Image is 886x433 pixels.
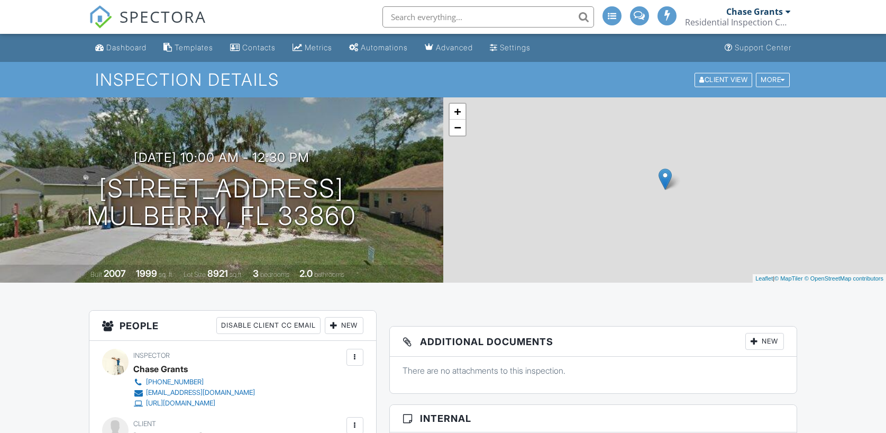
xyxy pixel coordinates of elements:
a: Metrics [288,38,336,58]
div: 8921 [207,268,228,279]
div: Dashboard [106,43,147,52]
h3: Additional Documents [390,327,797,357]
a: [PHONE_NUMBER] [133,377,255,387]
span: SPECTORA [120,5,206,28]
div: Client View [695,73,752,87]
div: New [745,333,784,350]
img: The Best Home Inspection Software - Spectora [89,5,112,29]
h1: [STREET_ADDRESS] Mulberry, FL 33860 [87,175,357,231]
a: Client View [693,75,755,83]
p: There are no attachments to this inspection. [403,365,784,376]
div: New [325,317,363,334]
div: Automations [361,43,408,52]
div: Metrics [305,43,332,52]
div: Templates [175,43,213,52]
div: Advanced [436,43,473,52]
span: Lot Size [184,270,206,278]
div: Support Center [735,43,791,52]
div: 3 [253,268,259,279]
div: Residential Inspection Consultants [685,17,791,28]
a: Leaflet [755,275,773,282]
div: [PHONE_NUMBER] [146,378,204,386]
div: Contacts [242,43,276,52]
div: Chase Grants [726,6,783,17]
a: © MapTiler [774,275,803,282]
span: Built [90,270,102,278]
h3: Internal [390,405,797,432]
h1: Inspection Details [95,70,790,89]
div: Disable Client CC Email [216,317,321,334]
div: Settings [500,43,531,52]
span: bedrooms [260,270,289,278]
div: [URL][DOMAIN_NAME] [146,399,215,408]
span: sq.ft. [230,270,243,278]
div: 2007 [104,268,126,279]
span: bathrooms [314,270,344,278]
a: Zoom in [450,104,465,120]
a: SPECTORA [89,14,206,37]
input: Search everything... [382,6,594,28]
a: Advanced [421,38,477,58]
span: sq. ft. [159,270,173,278]
a: [URL][DOMAIN_NAME] [133,398,255,409]
a: [EMAIL_ADDRESS][DOMAIN_NAME] [133,387,255,398]
a: © OpenStreetMap contributors [805,275,883,282]
a: Settings [486,38,535,58]
span: Client [133,420,156,428]
h3: People [89,311,376,341]
a: Dashboard [91,38,151,58]
div: More [756,73,790,87]
a: Contacts [226,38,280,58]
div: | [753,274,886,283]
div: 1999 [136,268,157,279]
a: Templates [159,38,217,58]
div: 2.0 [299,268,313,279]
a: Support Center [720,38,796,58]
div: [EMAIL_ADDRESS][DOMAIN_NAME] [146,389,255,397]
a: Automations (Advanced) [345,38,412,58]
a: Zoom out [450,120,465,136]
span: Inspector [133,351,170,359]
div: Chase Grants [133,361,188,377]
h3: [DATE] 10:00 am - 12:30 pm [134,150,309,165]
